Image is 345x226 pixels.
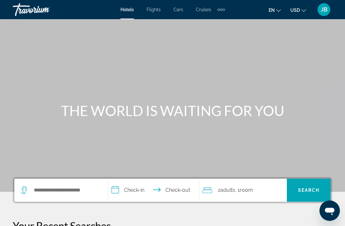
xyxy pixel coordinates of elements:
[220,187,235,193] span: Adults
[53,102,292,119] h1: THE WORLD IS WAITING FOR YOU
[33,185,98,195] input: Search hotel destination
[173,7,183,12] a: Cars
[269,8,275,13] span: en
[290,8,300,13] span: USD
[319,200,340,221] iframe: Button to launch messaging window
[120,7,134,12] a: Hotels
[218,4,225,15] button: Extra navigation items
[235,186,253,195] span: , 1
[321,6,327,13] span: JB
[196,7,211,12] a: Cruises
[290,5,306,15] button: Change currency
[13,1,77,18] a: Travorium
[218,186,235,195] span: 2
[316,3,332,16] button: User Menu
[298,188,320,193] span: Search
[269,5,281,15] button: Change language
[14,179,331,202] div: Search widget
[199,179,287,202] button: Travelers: 2 adults, 0 children
[240,187,253,193] span: Room
[147,7,161,12] a: Flights
[287,179,331,202] button: Search
[108,179,199,202] button: Select check in and out date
